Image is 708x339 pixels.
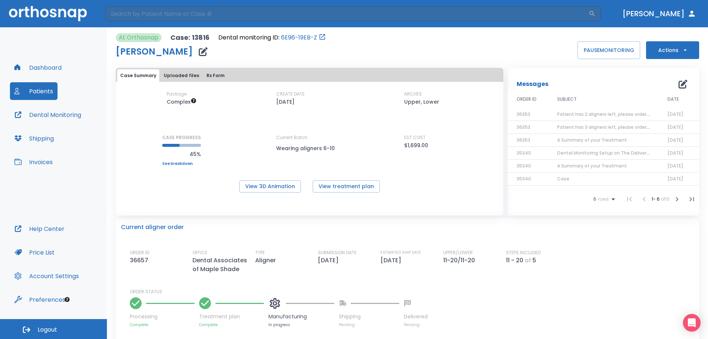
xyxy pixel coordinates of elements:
button: View 3D Animation [239,180,301,193]
span: Dental Monitoring Setup on The Delivery Day [557,150,659,156]
span: [DATE] [667,111,683,117]
span: [DATE] [667,124,683,130]
p: Upper, Lower [404,97,439,106]
span: [DATE] [667,137,683,143]
button: View treatment plan [313,180,380,193]
button: Case Summary [117,69,159,82]
p: Current aligner order [121,223,184,232]
button: Actions [646,41,699,59]
span: ORDER ID [517,96,537,103]
p: Current Batch [276,134,343,141]
button: Dashboard [10,59,66,76]
button: Help Center [10,220,69,238]
span: Patient has 3 aligners left, please order next set! [557,124,668,130]
p: 5 [532,256,536,265]
p: $1,699.00 [404,141,428,150]
span: 36353 [517,124,530,130]
p: SUBMISSION DATE [318,249,357,256]
p: Shipping [339,313,399,321]
div: Open Intercom Messenger [683,314,701,332]
p: CREATE DATE [276,91,305,97]
p: EST COST [404,134,426,141]
button: Preferences [10,291,70,308]
span: of 10 [661,196,670,202]
span: A Summary of your Treatment [557,163,627,169]
p: Aligner [255,256,279,265]
p: 11 - 20 [506,256,523,265]
p: Treatment plan [199,313,264,321]
p: Dental Associates of Maple Shade [192,256,255,274]
h1: [PERSON_NAME] [116,47,193,56]
span: Case [557,176,569,182]
p: Wearing aligners 6-10 [276,144,343,153]
button: Account Settings [10,267,83,285]
span: Up to 50 Steps (100 aligners) [167,98,197,105]
p: Pending [339,322,399,328]
span: 36353 [517,137,530,143]
p: Dental monitoring ID: [218,33,280,42]
p: Complete [130,322,195,328]
img: Orthosnap [9,6,87,21]
a: 6E96-19EB-Z [281,33,317,42]
input: Search by Patient Name or Case # [105,6,589,21]
div: tabs [117,69,502,82]
button: Shipping [10,129,58,147]
p: Messages [517,80,548,89]
p: of [525,256,531,265]
p: 36657 [130,256,151,265]
div: Open patient in dental monitoring portal [218,33,326,42]
p: 45% [162,150,201,159]
p: [DATE] [276,97,295,106]
span: [DATE] [667,150,683,156]
span: 35340 [517,150,531,156]
p: Processing [130,313,195,321]
p: [DATE] [381,256,404,265]
button: PAUSEMONITORING [577,41,640,59]
span: DATE [667,96,679,103]
p: Pending [404,322,428,328]
span: SUBJECT [557,96,577,103]
p: TYPE [255,249,265,256]
button: Patients [10,82,58,100]
div: Tooltip anchor [64,296,70,303]
p: At Orthosnap [119,33,159,42]
span: [DATE] [667,176,683,182]
p: In progress [268,322,334,328]
p: Delivered [404,313,428,321]
p: Case: 13816 [170,33,209,42]
span: 36353 [517,111,530,117]
p: Package [167,91,187,97]
span: 35340 [517,163,531,169]
button: Price List [10,243,59,261]
p: ARCHES [404,91,422,97]
p: ORDER ID [130,249,149,256]
span: 35340 [517,176,531,182]
p: ESTIMATED SHIP DATE [381,249,421,256]
a: See breakdown [162,162,201,166]
p: STEPS INCLUDED [506,249,541,256]
button: Uploaded files [161,69,202,82]
span: rows [596,197,609,202]
span: [DATE] [667,163,683,169]
p: Manufacturing [268,313,334,321]
p: ORDER STATUS [130,288,694,295]
p: CASE PROGRESS [162,134,201,141]
p: Complete [199,322,264,328]
span: Logout [38,326,57,334]
span: Patient has 2 aligners left, please order next set! [557,111,668,117]
button: Invoices [10,153,57,171]
button: Dental Monitoring [10,106,86,124]
span: A Summary of your Treatment [557,137,627,143]
button: [PERSON_NAME] [619,7,699,20]
span: 1 - 6 [652,196,661,202]
span: 6 [593,197,596,202]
